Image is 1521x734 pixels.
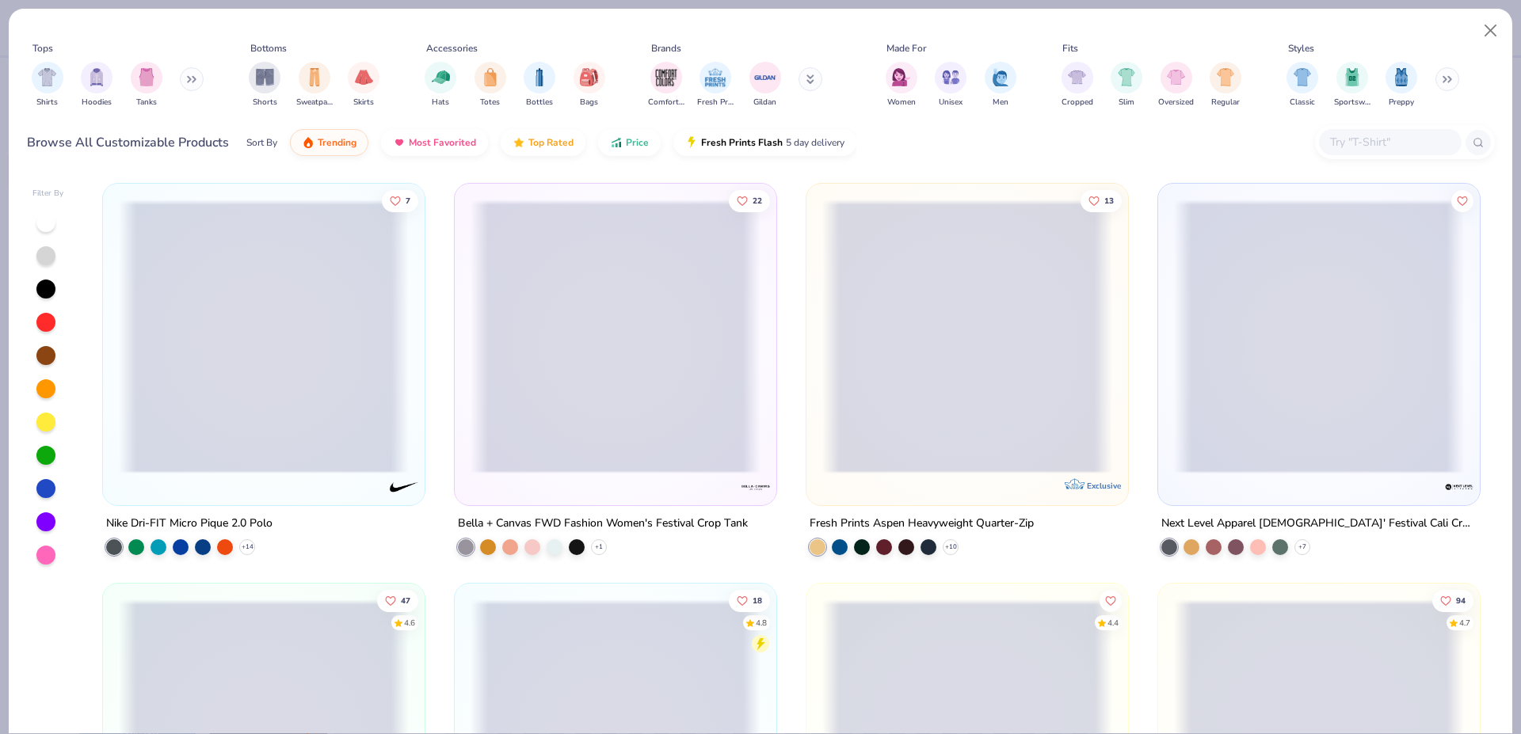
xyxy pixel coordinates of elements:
[753,596,762,604] span: 18
[296,62,333,108] div: filter for Sweatpants
[531,68,548,86] img: Bottles Image
[1062,62,1093,108] button: filter button
[1451,189,1473,211] button: Like
[348,62,379,108] div: filter for Skirts
[697,97,734,108] span: Fresh Prints
[1328,133,1450,151] input: Try "T-Shirt"
[1062,97,1093,108] span: Cropped
[409,136,476,149] span: Most Favorited
[513,136,525,149] img: TopRated.gif
[1158,62,1194,108] button: filter button
[475,62,506,108] div: filter for Totes
[740,471,772,503] img: Bella + Canvas logo
[1211,97,1240,108] span: Regular
[1158,97,1194,108] span: Oversized
[81,62,112,108] div: filter for Hoodies
[393,136,406,149] img: most_fav.gif
[524,62,555,108] div: filter for Bottles
[753,66,777,89] img: Gildan Image
[993,97,1008,108] span: Men
[648,62,684,108] div: filter for Comfort Colors
[1119,97,1134,108] span: Slim
[1161,514,1477,534] div: Next Level Apparel [DEMOGRAPHIC_DATA]' Festival Cali Crop T-Shirt
[939,97,963,108] span: Unisex
[432,97,449,108] span: Hats
[1432,589,1473,611] button: Like
[786,134,844,152] span: 5 day delivery
[1062,62,1093,108] div: filter for Cropped
[242,542,253,552] span: + 14
[729,189,770,211] button: Like
[886,62,917,108] button: filter button
[595,542,603,552] span: + 1
[992,68,1009,86] img: Men Image
[296,62,333,108] button: filter button
[1217,68,1235,86] img: Regular Image
[580,97,598,108] span: Bags
[1287,62,1318,108] div: filter for Classic
[1087,481,1121,491] span: Exclusive
[425,62,456,108] div: filter for Hats
[136,97,157,108] span: Tanks
[701,136,783,149] span: Fresh Prints Flash
[138,68,155,86] img: Tanks Image
[580,68,597,86] img: Bags Image
[32,62,63,108] div: filter for Shirts
[892,68,910,86] img: Women Image
[458,514,748,534] div: Bella + Canvas FWD Fashion Women's Festival Crop Tank
[88,68,105,86] img: Hoodies Image
[1476,16,1506,46] button: Close
[32,188,64,200] div: Filter By
[697,62,734,108] button: filter button
[383,189,419,211] button: Like
[648,97,684,108] span: Comfort Colors
[942,68,960,86] img: Unisex Image
[253,97,277,108] span: Shorts
[697,62,734,108] div: filter for Fresh Prints
[425,62,456,108] button: filter button
[887,97,916,108] span: Women
[810,514,1034,534] div: Fresh Prints Aspen Heavyweight Quarter-Zip
[27,133,229,152] div: Browse All Customizable Products
[249,62,280,108] button: filter button
[1107,617,1119,629] div: 4.4
[32,62,63,108] button: filter button
[378,589,419,611] button: Like
[1334,62,1370,108] div: filter for Sportswear
[250,41,287,55] div: Bottoms
[1111,62,1142,108] div: filter for Slim
[306,68,323,86] img: Sweatpants Image
[1100,589,1122,611] button: Like
[81,62,112,108] button: filter button
[753,97,776,108] span: Gildan
[1344,68,1361,86] img: Sportswear Image
[1294,68,1312,86] img: Classic Image
[749,62,781,108] button: filter button
[106,514,273,534] div: Nike Dri-FIT Micro Pique 2.0 Polo
[38,68,56,86] img: Shirts Image
[353,97,374,108] span: Skirts
[1290,97,1315,108] span: Classic
[131,62,162,108] button: filter button
[348,62,379,108] button: filter button
[1158,62,1194,108] div: filter for Oversized
[703,66,727,89] img: Fresh Prints Image
[753,196,762,204] span: 22
[256,68,274,86] img: Shorts Image
[1081,189,1122,211] button: Like
[985,62,1016,108] div: filter for Men
[729,589,770,611] button: Like
[1334,97,1370,108] span: Sportswear
[1386,62,1417,108] button: filter button
[685,136,698,149] img: flash.gif
[482,68,499,86] img: Totes Image
[318,136,356,149] span: Trending
[131,62,162,108] div: filter for Tanks
[985,62,1016,108] button: filter button
[1389,97,1414,108] span: Preppy
[673,129,856,156] button: Fresh Prints Flash5 day delivery
[1068,68,1086,86] img: Cropped Image
[886,62,917,108] div: filter for Women
[1443,471,1474,503] img: Next Level Apparel logo
[381,129,488,156] button: Most Favorited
